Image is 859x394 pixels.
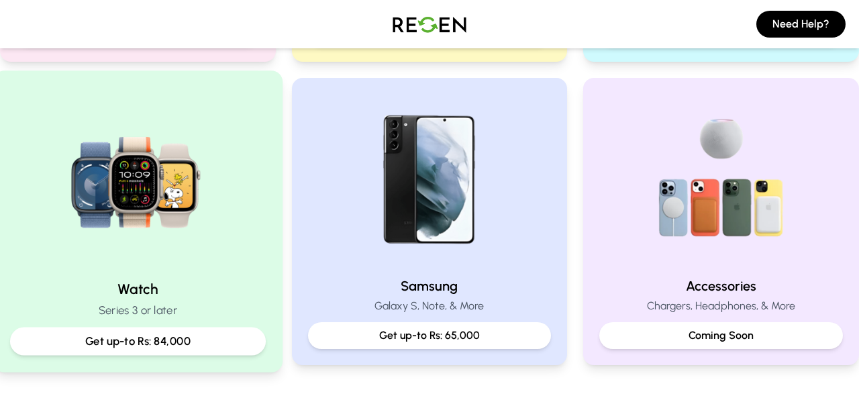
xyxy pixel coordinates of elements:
img: Accessories [636,94,807,266]
img: Logo [383,5,476,43]
p: Get up-to Rs: 84,000 [21,333,254,350]
p: Series 3 or later [10,302,266,319]
img: Samsung [344,94,515,266]
p: Get up-to Rs: 65,000 [319,328,541,344]
p: Chargers, Headphones, & More [599,298,843,314]
button: Need Help? [756,11,846,38]
h2: Watch [10,279,266,299]
p: Galaxy S, Note, & More [308,298,552,314]
p: Coming Soon [610,328,832,344]
h2: Samsung [308,277,552,295]
h2: Accessories [599,277,843,295]
img: Watch [48,88,228,268]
